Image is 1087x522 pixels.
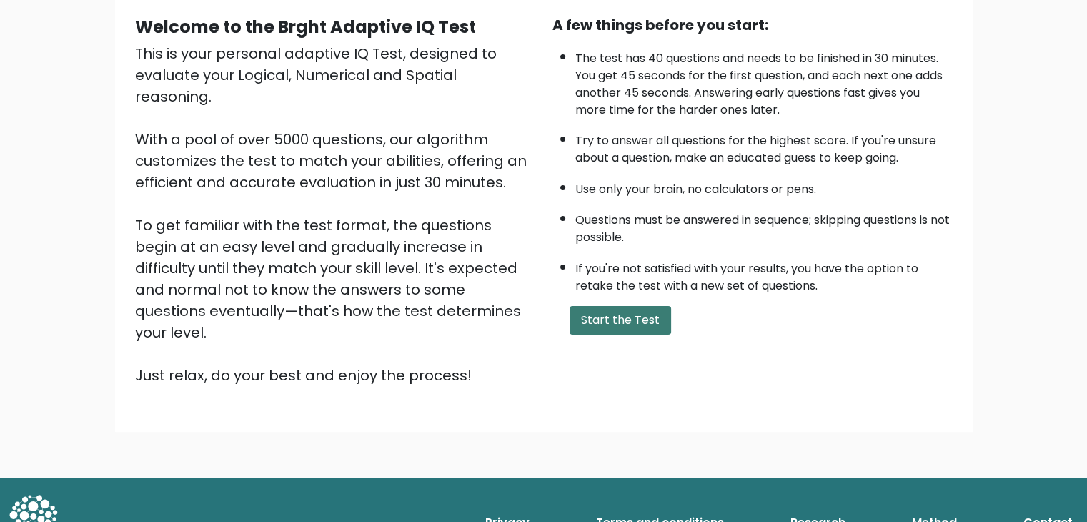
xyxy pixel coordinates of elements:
[575,174,953,198] li: Use only your brain, no calculators or pens.
[135,43,535,386] div: This is your personal adaptive IQ Test, designed to evaluate your Logical, Numerical and Spatial ...
[575,253,953,295] li: If you're not satisfied with your results, you have the option to retake the test with a new set ...
[575,43,953,119] li: The test has 40 questions and needs to be finished in 30 minutes. You get 45 seconds for the firs...
[575,125,953,167] li: Try to answer all questions for the highest score. If you're unsure about a question, make an edu...
[575,205,953,246] li: Questions must be answered in sequence; skipping questions is not possible.
[135,15,476,39] b: Welcome to the Brght Adaptive IQ Test
[552,14,953,36] div: A few things before you start:
[570,306,671,335] button: Start the Test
